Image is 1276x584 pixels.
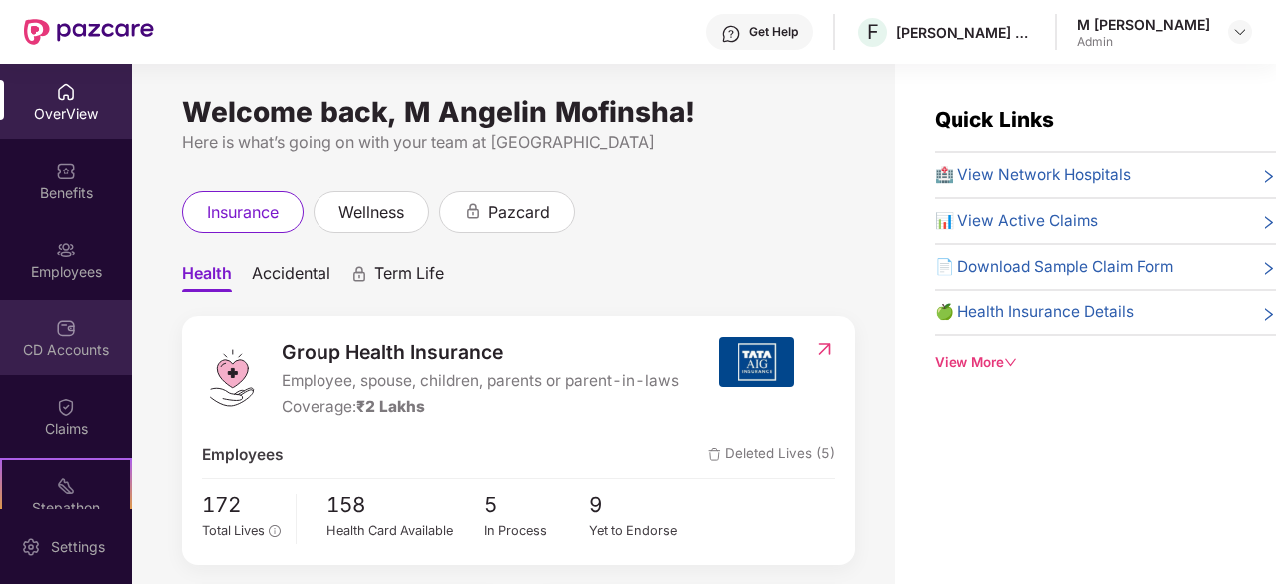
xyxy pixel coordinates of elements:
span: Total Lives [202,523,265,538]
div: Get Help [749,24,798,40]
span: 158 [326,489,484,522]
img: svg+xml;base64,PHN2ZyBpZD0iQmVuZWZpdHMiIHhtbG5zPSJodHRwOi8vd3d3LnczLm9yZy8yMDAwL3N2ZyIgd2lkdGg9Ij... [56,161,76,181]
span: right [1261,167,1276,187]
img: svg+xml;base64,PHN2ZyBpZD0iRW1wbG95ZWVzIiB4bWxucz0iaHR0cDovL3d3dy53My5vcmcvMjAwMC9zdmciIHdpZHRoPS... [56,240,76,260]
div: Here is what’s going on with your team at [GEOGRAPHIC_DATA] [182,130,855,155]
span: down [1004,356,1017,369]
div: Settings [45,537,111,557]
div: In Process [484,521,590,541]
img: insurerIcon [719,337,794,387]
span: Group Health Insurance [282,337,679,367]
div: Coverage: [282,395,679,419]
div: Admin [1077,34,1210,50]
div: Welcome back, M Angelin Mofinsha! [182,104,855,120]
span: info-circle [269,525,280,536]
img: RedirectIcon [814,339,835,359]
span: Accidental [252,263,330,292]
span: Quick Links [935,107,1054,132]
div: animation [350,265,368,283]
div: View More [935,352,1276,373]
span: 5 [484,489,590,522]
span: pazcard [488,200,550,225]
span: 9 [589,489,695,522]
span: Employee, spouse, children, parents or parent-in-laws [282,369,679,393]
span: insurance [207,200,279,225]
span: right [1261,213,1276,233]
img: svg+xml;base64,PHN2ZyBpZD0iRHJvcGRvd24tMzJ4MzIiIHhtbG5zPSJodHRwOi8vd3d3LnczLm9yZy8yMDAwL3N2ZyIgd2... [1232,24,1248,40]
img: svg+xml;base64,PHN2ZyBpZD0iSG9tZSIgeG1sbnM9Imh0dHA6Ly93d3cudzMub3JnLzIwMDAvc3ZnIiB3aWR0aD0iMjAiIG... [56,82,76,102]
span: right [1261,259,1276,279]
span: 🏥 View Network Hospitals [935,163,1131,187]
img: svg+xml;base64,PHN2ZyBpZD0iU2V0dGluZy0yMHgyMCIgeG1sbnM9Imh0dHA6Ly93d3cudzMub3JnLzIwMDAvc3ZnIiB3aW... [21,537,41,557]
span: 📊 View Active Claims [935,209,1098,233]
div: animation [464,202,482,220]
span: 🍏 Health Insurance Details [935,300,1134,324]
span: wellness [338,200,404,225]
img: svg+xml;base64,PHN2ZyBpZD0iQ2xhaW0iIHhtbG5zPSJodHRwOi8vd3d3LnczLm9yZy8yMDAwL3N2ZyIgd2lkdGg9IjIwIi... [56,397,76,417]
span: Term Life [374,263,444,292]
span: F [867,20,879,44]
div: Stepathon [2,498,130,518]
span: Employees [202,443,283,467]
div: M [PERSON_NAME] [1077,15,1210,34]
div: Yet to Endorse [589,521,695,541]
img: New Pazcare Logo [24,19,154,45]
span: 172 [202,489,281,522]
img: svg+xml;base64,PHN2ZyB4bWxucz0iaHR0cDovL3d3dy53My5vcmcvMjAwMC9zdmciIHdpZHRoPSIyMSIgaGVpZ2h0PSIyMC... [56,476,76,496]
img: svg+xml;base64,PHN2ZyBpZD0iSGVscC0zMngzMiIgeG1sbnM9Imh0dHA6Ly93d3cudzMub3JnLzIwMDAvc3ZnIiB3aWR0aD... [721,24,741,44]
div: Health Card Available [326,521,484,541]
span: Deleted Lives (5) [708,443,835,467]
img: svg+xml;base64,PHN2ZyBpZD0iQ0RfQWNjb3VudHMiIGRhdGEtbmFtZT0iQ0QgQWNjb3VudHMiIHhtbG5zPSJodHRwOi8vd3... [56,318,76,338]
span: right [1261,304,1276,324]
img: logo [202,348,262,408]
span: 📄 Download Sample Claim Form [935,255,1173,279]
img: deleteIcon [708,448,721,461]
span: ₹2 Lakhs [356,397,425,416]
span: Health [182,263,232,292]
div: [PERSON_NAME] & [PERSON_NAME] Labs Private Limited [896,23,1035,42]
